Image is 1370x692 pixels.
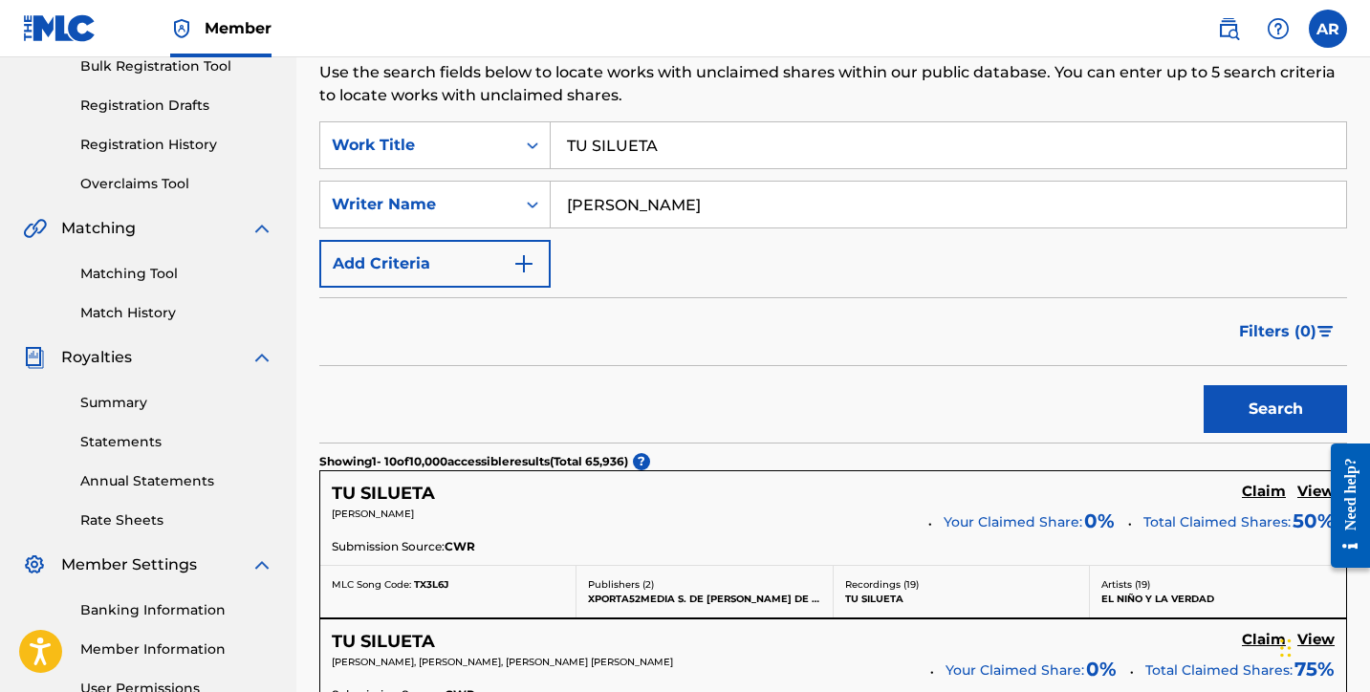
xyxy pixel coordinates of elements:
a: View [1297,483,1335,504]
p: Artists ( 19 ) [1101,577,1335,592]
img: search [1217,17,1240,40]
span: Member Settings [61,553,197,576]
p: TU SILUETA [845,592,1077,606]
a: Annual Statements [80,471,273,491]
iframe: Chat Widget [1274,600,1370,692]
a: Member Information [80,639,273,660]
h5: Claim [1242,631,1286,649]
span: Member [205,17,272,39]
div: User Menu [1309,10,1347,48]
img: 9d2ae6d4665cec9f34b9.svg [512,252,535,275]
img: help [1267,17,1290,40]
h5: TU SILUETA [332,483,435,505]
a: Overclaims Tool [80,174,273,194]
img: Top Rightsholder [170,17,193,40]
a: Registration Drafts [80,96,273,116]
span: 0 % [1084,507,1115,535]
img: Royalties [23,346,46,369]
img: expand [250,217,273,240]
span: MLC Song Code: [332,578,411,591]
button: Add Criteria [319,240,551,288]
p: EL NIÑO Y LA VERDAD [1101,592,1335,606]
a: Registration History [80,135,273,155]
img: expand [250,553,273,576]
div: Drag [1280,619,1292,677]
span: Total Claimed Shares: [1145,661,1293,679]
p: Use the search fields below to locate works with unclaimed shares within our public database. You... [319,61,1347,107]
p: XPORTA52MEDIA S. DE [PERSON_NAME] DE C.V. [588,592,820,606]
span: Filters ( 0 ) [1239,320,1316,343]
img: Matching [23,217,47,240]
span: CWR [445,538,475,555]
a: Match History [80,303,273,323]
a: Public Search [1209,10,1248,48]
h5: Claim [1242,483,1286,501]
a: Banking Information [80,600,273,620]
span: [PERSON_NAME], [PERSON_NAME], [PERSON_NAME] [PERSON_NAME] [332,656,673,668]
a: Statements [80,432,273,452]
iframe: Resource Center [1316,427,1370,585]
span: ? [633,453,650,470]
span: TX3L6J [414,578,448,591]
div: Work Title [332,134,504,157]
a: Bulk Registration Tool [80,56,273,76]
p: Publishers ( 2 ) [588,577,820,592]
div: Help [1259,10,1297,48]
a: Rate Sheets [80,510,273,530]
img: MLC Logo [23,14,97,42]
span: 0 % [1086,655,1117,683]
h5: View [1297,483,1335,501]
span: [PERSON_NAME] [332,508,414,520]
div: Writer Name [332,193,504,216]
img: filter [1317,326,1334,337]
span: Your Claimed Share: [944,512,1082,532]
span: Matching [61,217,136,240]
p: Recordings ( 19 ) [845,577,1077,592]
span: Total Claimed Shares: [1143,513,1291,530]
img: expand [250,346,273,369]
button: Filters (0) [1228,308,1347,356]
span: Submission Source: [332,538,445,555]
p: Showing 1 - 10 of 10,000 accessible results (Total 65,936 ) [319,453,628,470]
span: 50 % [1293,507,1335,535]
a: Summary [80,393,273,413]
button: Search [1204,385,1347,433]
h5: TU SILUETA [332,631,435,653]
form: Search Form [319,121,1347,443]
span: Royalties [61,346,132,369]
span: Your Claimed Share: [946,660,1084,681]
a: Matching Tool [80,264,273,284]
img: Member Settings [23,553,46,576]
